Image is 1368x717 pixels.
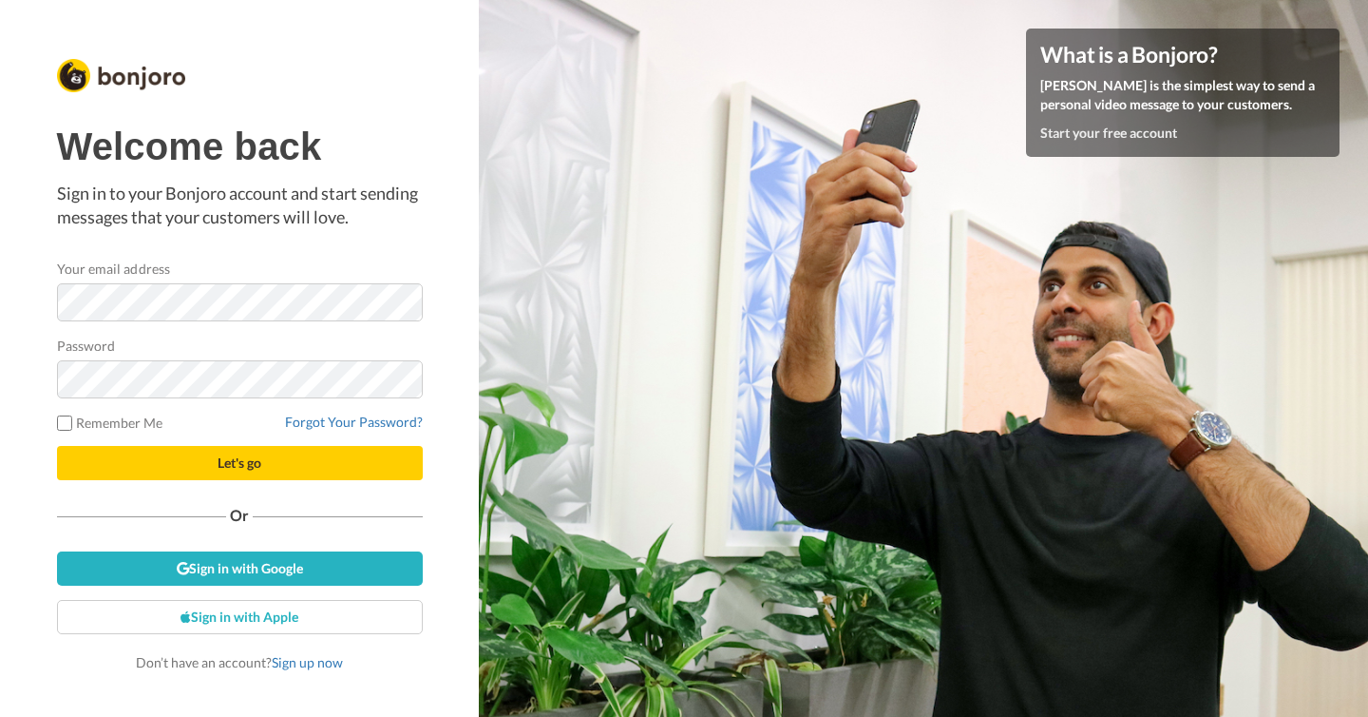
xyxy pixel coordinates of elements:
[57,182,423,230] p: Sign in to your Bonjoro account and start sending messages that your customers will love.
[218,455,261,471] span: Let's go
[1040,125,1177,141] a: Start your free account
[57,259,170,279] label: Your email address
[57,126,423,167] h1: Welcome back
[1040,76,1325,114] p: [PERSON_NAME] is the simplest way to send a personal video message to your customers.
[1040,43,1325,67] h4: What is a Bonjoro?
[57,552,423,586] a: Sign in with Google
[285,414,423,430] a: Forgot Your Password?
[226,509,253,522] span: Or
[136,654,343,670] span: Don’t have an account?
[57,336,116,356] label: Password
[57,446,423,480] button: Let's go
[272,654,343,670] a: Sign up now
[57,600,423,634] a: Sign in with Apple
[57,413,163,433] label: Remember Me
[57,416,72,431] input: Remember Me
